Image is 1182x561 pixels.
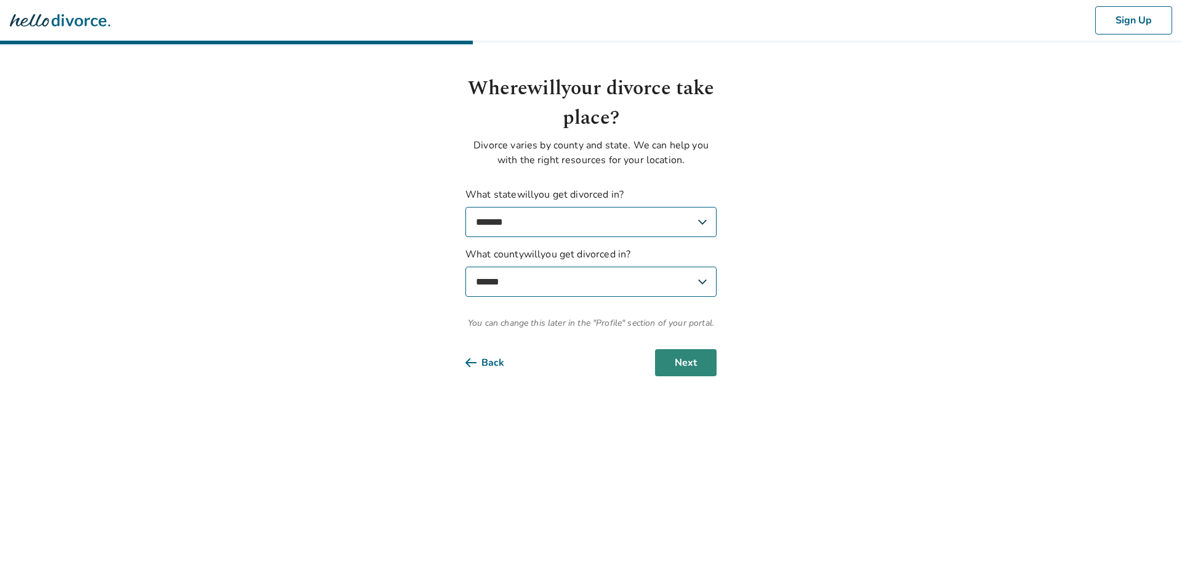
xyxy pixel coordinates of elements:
[465,187,717,237] label: What state will you get divorced in?
[465,317,717,329] span: You can change this later in the "Profile" section of your portal.
[465,138,717,167] p: Divorce varies by county and state. We can help you with the right resources for your location.
[465,349,524,376] button: Back
[655,349,717,376] button: Next
[465,247,717,297] label: What county will you get divorced in?
[465,267,717,297] select: What countywillyou get divorced in?
[465,74,717,133] h1: Where will your divorce take place?
[1095,6,1172,34] button: Sign Up
[1120,502,1182,561] iframe: Chat Widget
[465,207,717,237] select: What statewillyou get divorced in?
